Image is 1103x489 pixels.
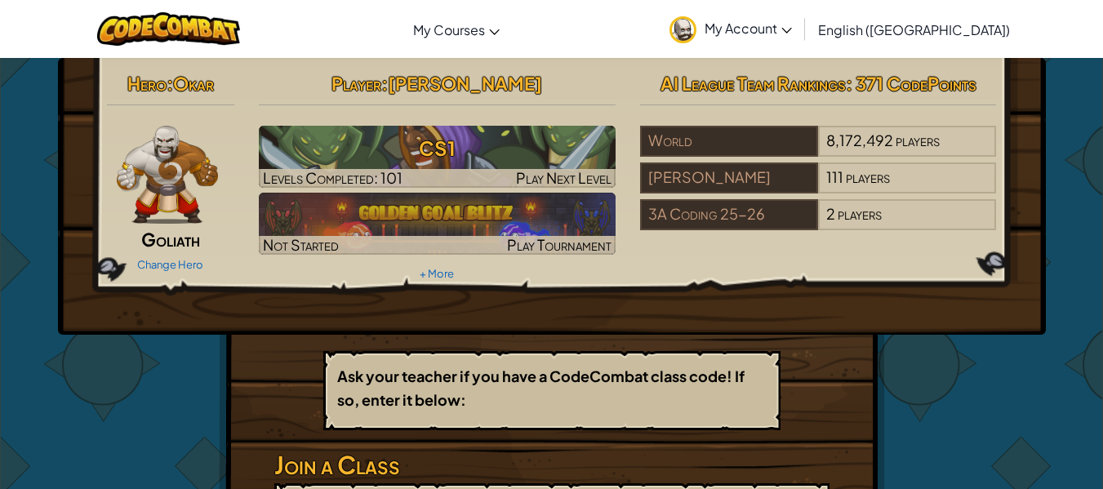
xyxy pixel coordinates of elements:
a: My Courses [405,7,508,51]
span: : 371 CodePoints [846,72,976,95]
span: 111 [826,167,843,186]
b: Ask your teacher if you have a CodeCombat class code! If so, enter it below: [337,367,745,409]
a: Not StartedPlay Tournament [259,193,616,255]
div: [PERSON_NAME] [640,162,818,193]
span: players [838,204,882,223]
a: Change Hero [137,258,203,271]
a: Play Next Level [259,126,616,188]
span: Play Tournament [507,235,612,254]
img: Golden Goal [259,193,616,255]
span: English ([GEOGRAPHIC_DATA]) [818,21,1010,38]
span: Goliath [141,228,200,251]
span: [PERSON_NAME] [388,72,542,95]
span: : [381,72,388,95]
span: My Courses [413,21,485,38]
img: avatar [669,16,696,43]
h3: Join a Class [274,447,829,483]
span: players [846,167,890,186]
span: Player [331,72,381,95]
a: + More [420,267,454,280]
span: 8,172,492 [826,131,893,149]
span: players [896,131,940,149]
span: Okar [173,72,214,95]
a: World8,172,492players [640,141,997,160]
span: Levels Completed: 101 [263,168,403,187]
a: 3A Coding 25-262players [640,215,997,233]
span: Play Next Level [516,168,612,187]
span: : [167,72,173,95]
img: CodeCombat logo [97,12,240,46]
img: CS1 [259,126,616,188]
a: My Account [661,3,800,55]
span: AI League Team Rankings [660,72,846,95]
a: English ([GEOGRAPHIC_DATA]) [810,7,1018,51]
div: World [640,126,818,157]
span: 2 [826,204,835,223]
span: My Account [705,20,792,37]
a: [PERSON_NAME]111players [640,178,997,197]
img: goliath-pose.png [117,126,219,224]
span: Not Started [263,235,339,254]
h3: CS1 [259,130,616,167]
span: Hero [127,72,167,95]
div: 3A Coding 25-26 [640,199,818,230]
